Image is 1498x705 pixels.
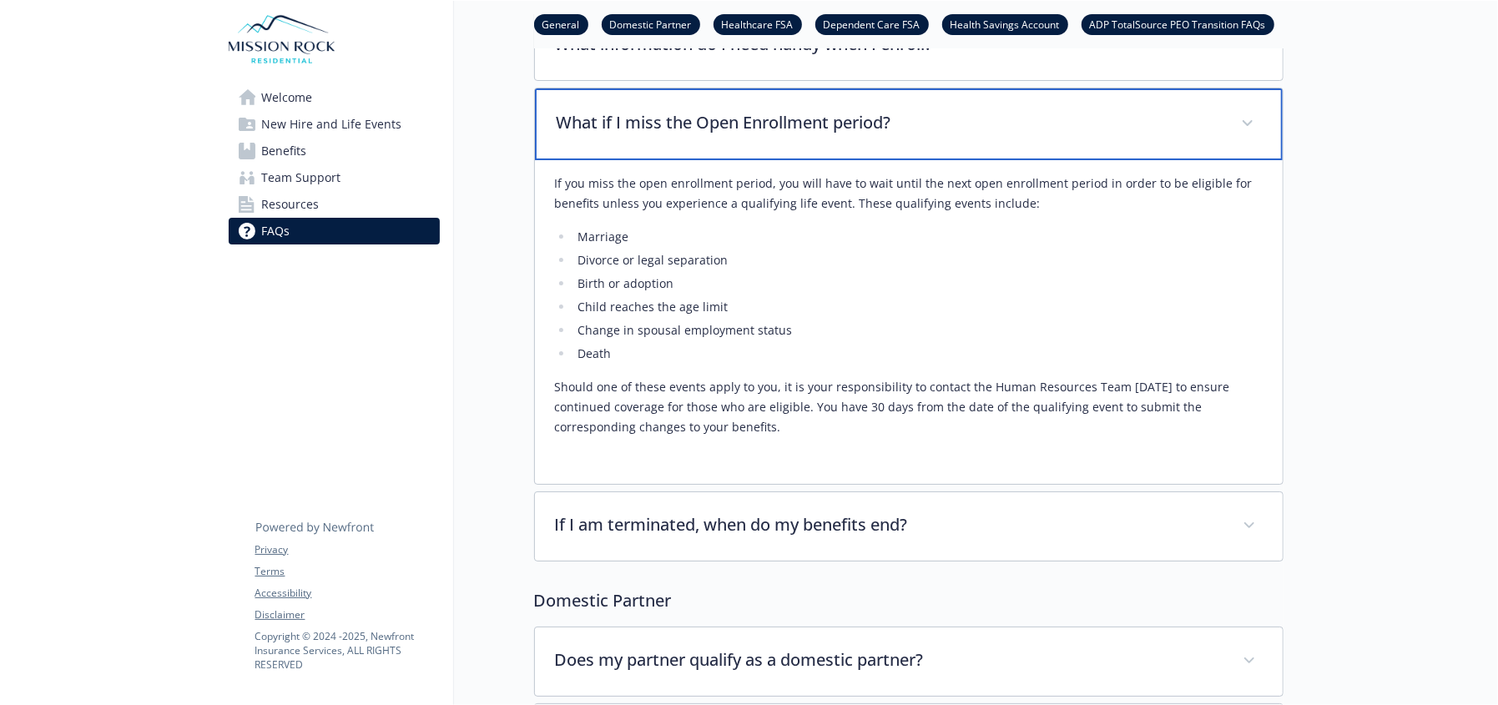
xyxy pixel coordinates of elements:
[229,164,440,191] a: Team Support
[255,607,439,622] a: Disclaimer
[229,138,440,164] a: Benefits
[535,160,1283,484] div: What if I miss the Open Enrollment period?
[534,588,1284,613] p: Domestic Partner
[262,164,341,191] span: Team Support
[262,84,313,111] span: Welcome
[534,16,588,32] a: General
[262,111,402,138] span: New Hire and Life Events
[815,16,929,32] a: Dependent Care FSA
[255,586,439,601] a: Accessibility
[573,297,1263,317] li: Child reaches the age limit
[262,218,290,244] span: FAQs
[573,227,1263,247] li: Marriage
[555,174,1263,214] p: If you miss the open enrollment period, you will have to wait until the next open enrollment peri...
[573,250,1263,270] li: Divorce or legal separation
[602,16,700,32] a: Domestic Partner
[255,629,439,672] p: Copyright © 2024 - 2025 , Newfront Insurance Services, ALL RIGHTS RESERVED
[255,542,439,557] a: Privacy
[262,138,307,164] span: Benefits
[535,627,1283,696] div: Does my partner qualify as a domestic partner?
[229,111,440,138] a: New Hire and Life Events
[557,110,1221,135] p: What if I miss the Open Enrollment period?
[714,16,802,32] a: Healthcare FSA
[573,274,1263,294] li: Birth or adoption
[942,16,1068,32] a: Health Savings Account
[229,191,440,218] a: Resources
[535,88,1283,160] div: What if I miss the Open Enrollment period?
[573,320,1263,340] li: Change in spousal employment status
[229,218,440,244] a: FAQs
[555,512,1223,537] p: If I am terminated, when do my benefits end?
[535,492,1283,561] div: If I am terminated, when do my benefits end?
[555,647,1223,672] p: Does my partner qualify as a domestic partner?
[255,564,439,579] a: Terms
[573,344,1263,364] li: Death
[555,377,1263,437] p: Should one of these events apply to you, it is your responsibility to contact the Human Resources...
[262,191,320,218] span: Resources
[1082,16,1274,32] a: ADP TotalSource PEO Transition FAQs
[229,84,440,111] a: Welcome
